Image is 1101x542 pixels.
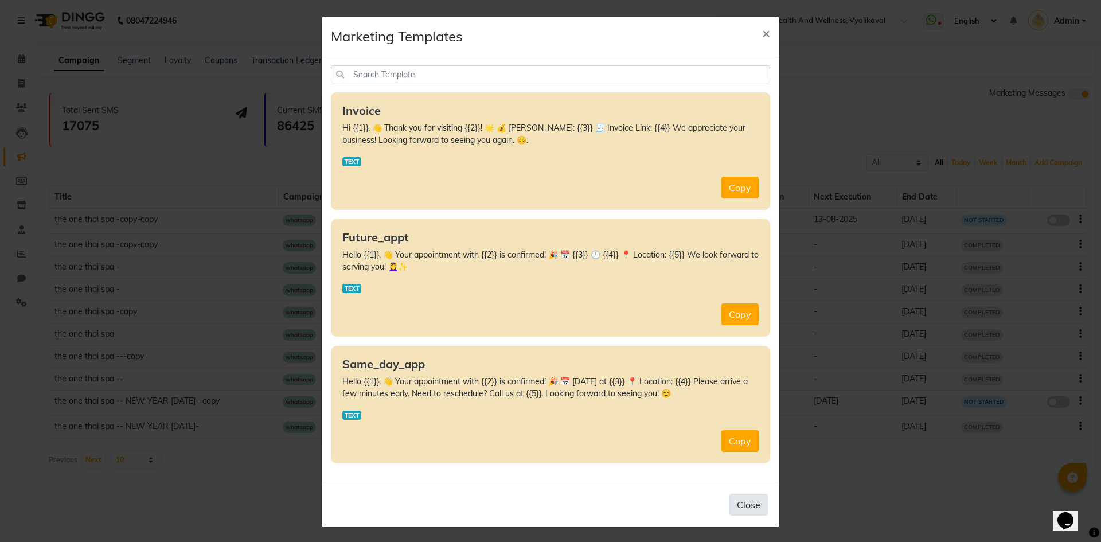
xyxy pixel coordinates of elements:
button: Copy [721,303,759,325]
span: TEXT [342,411,361,420]
button: Copy [721,430,759,452]
span: TEXT [342,157,361,166]
p: Hello {{1}}, 👋 Your appointment with {{2}} is confirmed! 🎉 📅 {{3}} 🕒 {{4}} 📍 Location: {{5}} We l... [342,249,759,273]
h4: Marketing Templates [331,26,463,46]
h5: Future_appt [342,231,759,244]
p: Hi {{1}}, 👋 Thank you for visiting {{2}}! 🌟 💰 [PERSON_NAME]: {{3}} 🧾 Invoice Link: {{4}} We appre... [342,122,759,146]
button: Close [729,494,768,516]
h5: Invoice [342,104,759,118]
h5: Same_day_app [342,357,759,371]
button: Copy [721,177,759,198]
iframe: chat widget [1053,496,1090,531]
span: TEXT [342,284,361,293]
button: Close [753,17,779,49]
p: Hello {{1}}, 👋 Your appointment with {{2}} is confirmed! 🎉 📅 [DATE] at {{3}} 📍 Location: {{4}} Pl... [342,376,759,400]
input: Search Template [331,65,770,83]
span: × [762,24,770,41]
